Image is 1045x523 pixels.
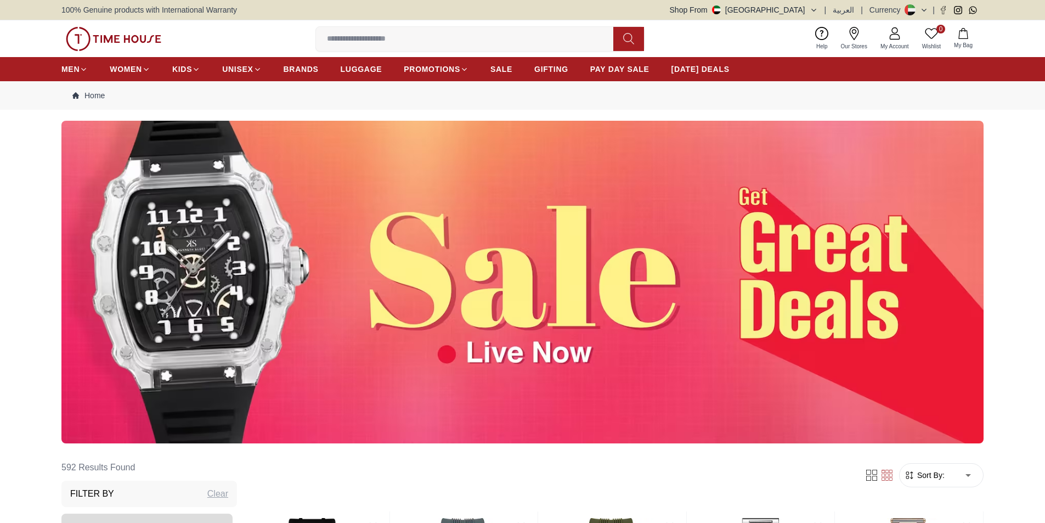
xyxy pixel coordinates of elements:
[670,4,818,15] button: Shop From[GEOGRAPHIC_DATA]
[404,64,460,75] span: PROMOTIONS
[61,454,237,481] h6: 592 Results Found
[837,42,872,50] span: Our Stores
[954,6,962,14] a: Instagram
[936,25,945,33] span: 0
[918,42,945,50] span: Wishlist
[222,59,261,79] a: UNISEX
[172,59,200,79] a: KIDS
[70,487,114,500] h3: Filter By
[812,42,832,50] span: Help
[950,41,977,49] span: My Bag
[341,64,382,75] span: LUGGAGE
[671,59,730,79] a: [DATE] DEALS
[61,64,80,75] span: MEN
[61,81,984,110] nav: Breadcrumb
[590,59,649,79] a: PAY DAY SALE
[404,59,468,79] a: PROMOTIONS
[222,64,253,75] span: UNISEX
[110,59,150,79] a: WOMEN
[671,64,730,75] span: [DATE] DEALS
[916,25,947,53] a: 0Wishlist
[712,5,721,14] img: United Arab Emirates
[947,26,979,52] button: My Bag
[490,59,512,79] a: SALE
[876,42,913,50] span: My Account
[61,121,984,443] img: ...
[834,25,874,53] a: Our Stores
[284,64,319,75] span: BRANDS
[869,4,905,15] div: Currency
[833,4,854,15] button: العربية
[915,470,945,481] span: Sort By:
[590,64,649,75] span: PAY DAY SALE
[534,59,568,79] a: GIFTING
[110,64,142,75] span: WOMEN
[534,64,568,75] span: GIFTING
[824,4,827,15] span: |
[861,4,863,15] span: |
[66,27,161,51] img: ...
[904,470,945,481] button: Sort By:
[490,64,512,75] span: SALE
[341,59,382,79] a: LUGGAGE
[61,4,237,15] span: 100% Genuine products with International Warranty
[61,59,88,79] a: MEN
[969,6,977,14] a: Whatsapp
[207,487,228,500] div: Clear
[810,25,834,53] a: Help
[939,6,947,14] a: Facebook
[284,59,319,79] a: BRANDS
[933,4,935,15] span: |
[172,64,192,75] span: KIDS
[72,90,105,101] a: Home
